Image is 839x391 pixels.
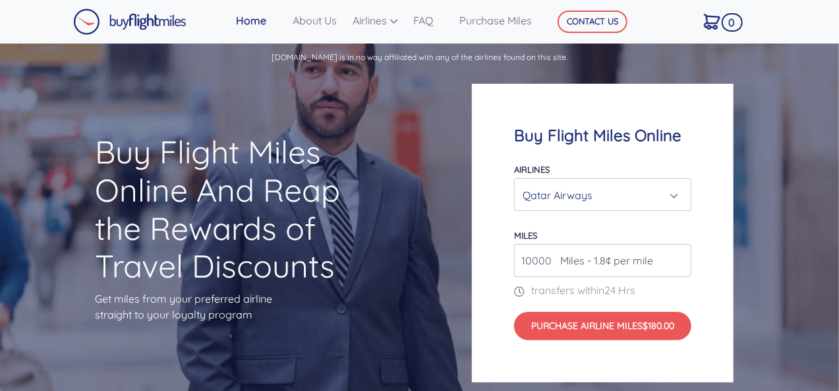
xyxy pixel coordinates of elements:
[231,7,287,34] a: Home
[523,183,675,208] div: Qatar Airways
[558,11,627,33] button: CONTACT US
[408,7,454,34] a: FAQ
[514,312,691,340] button: Purchase Airline Miles$180.00
[347,7,408,34] a: Airlines
[514,126,691,145] h4: Buy Flight Miles Online
[554,253,653,268] span: Miles - 1.8¢ per mile
[454,7,538,34] a: Purchase Miles
[73,9,187,35] img: Buy Flight Miles Logo
[95,133,367,285] h1: Buy Flight Miles Online And Reap the Rewards of Travel Discounts
[287,7,347,34] a: About Us
[643,320,674,332] span: $180.00
[704,14,720,30] img: Cart
[699,7,739,35] a: 0
[514,178,691,211] button: Qatar Airways
[604,284,635,297] span: 24 Hrs
[73,5,187,38] a: Buy Flight Miles Logo
[95,291,367,322] p: Get miles from your preferred airline straight to your loyalty program
[722,13,743,32] span: 0
[514,164,550,175] label: Airlines
[514,230,537,241] label: miles
[514,282,691,298] p: transfers within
